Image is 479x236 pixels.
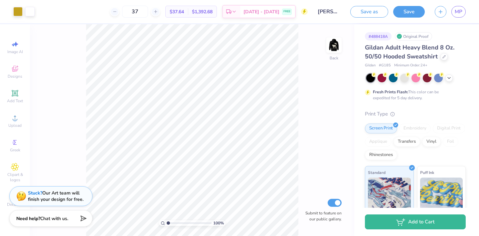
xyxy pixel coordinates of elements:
div: Applique [365,137,392,147]
span: Decorate [7,202,23,207]
span: Upload [8,123,22,128]
div: # 488418A [365,32,392,40]
span: $1,392.68 [192,8,213,15]
div: Embroidery [399,123,431,133]
span: [DATE] - [DATE] [243,8,279,15]
span: $37.64 [170,8,184,15]
span: Standard [368,169,386,176]
span: MP [455,8,462,16]
span: Image AI [7,49,23,54]
span: Designs [8,74,22,79]
span: Puff Ink [420,169,434,176]
div: Back [330,55,338,61]
span: Gildan [365,63,376,68]
input: – – [122,6,148,18]
div: Original Proof [395,32,432,40]
span: Gildan Adult Heavy Blend 8 Oz. 50/50 Hooded Sweatshirt [365,43,454,60]
div: Foil [443,137,458,147]
img: Puff Ink [420,178,463,211]
a: MP [451,6,466,18]
input: Untitled Design [313,5,345,18]
button: Save [393,6,425,18]
span: Add Text [7,98,23,104]
img: Standard [368,178,411,211]
div: Print Type [365,110,466,118]
div: Vinyl [422,137,441,147]
button: Add to Cart [365,214,466,229]
img: Back [327,39,341,52]
strong: Fresh Prints Flash: [373,89,408,95]
div: Our Art team will finish your design for free. [28,190,83,202]
div: Digital Print [433,123,465,133]
button: Save as [350,6,388,18]
div: This color can be expedited for 5 day delivery. [373,89,455,101]
strong: Stuck? [28,190,42,196]
span: # G185 [379,63,391,68]
span: FREE [283,9,290,14]
div: Screen Print [365,123,397,133]
label: Submit to feature on our public gallery. [302,210,342,222]
span: Greek [10,147,20,153]
span: 100 % [213,220,224,226]
span: Chat with us. [40,215,68,222]
div: Rhinestones [365,150,397,160]
span: Clipart & logos [3,172,27,183]
div: Transfers [394,137,420,147]
span: Minimum Order: 24 + [394,63,427,68]
strong: Need help? [16,215,40,222]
